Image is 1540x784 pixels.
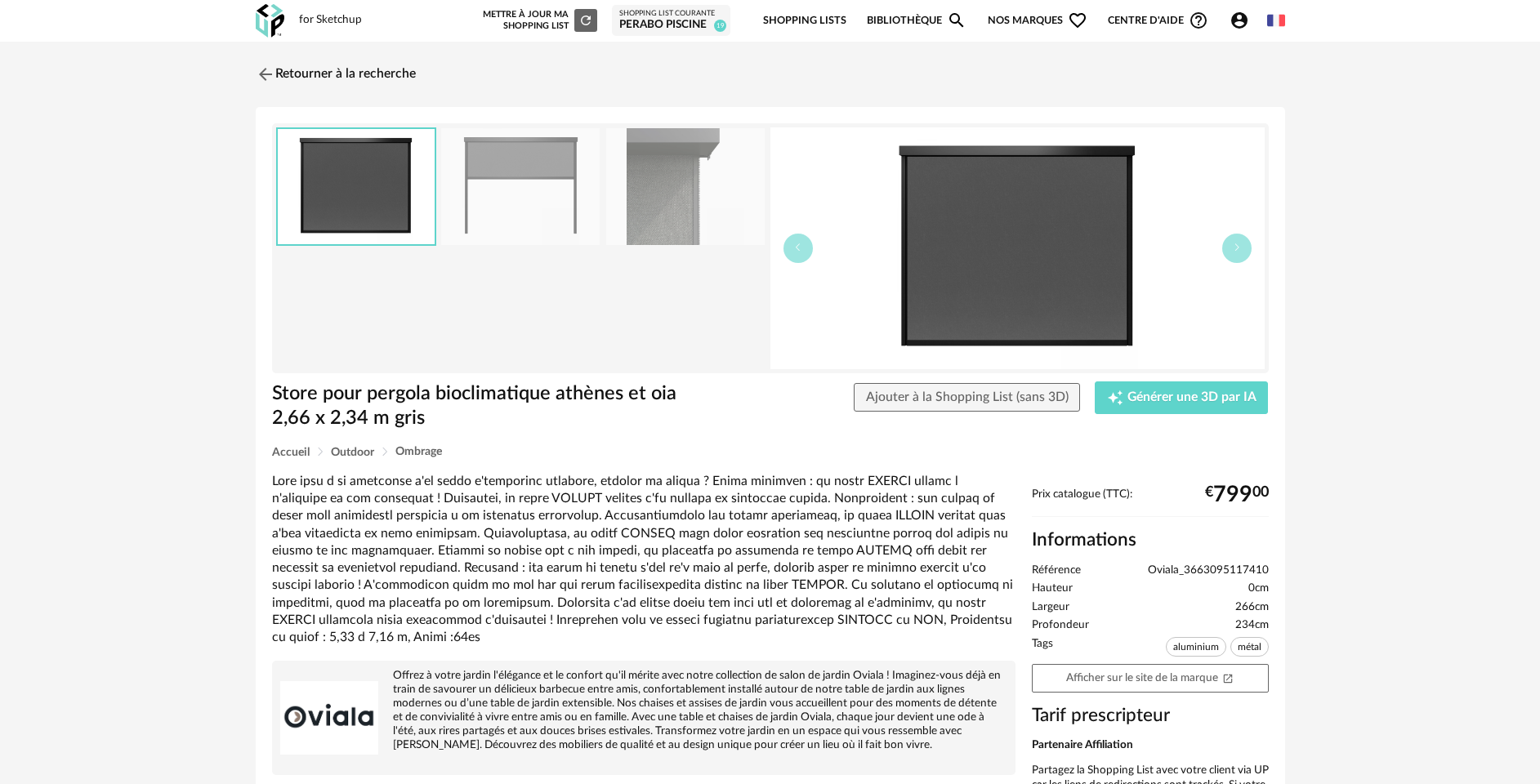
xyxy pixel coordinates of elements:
div: Shopping List courante [619,9,723,19]
span: Magnify icon [947,11,966,30]
a: BibliothèqueMagnify icon [867,2,966,40]
img: svg+xml;base64,PHN2ZyB3aWR0aD0iMjQiIGhlaWdodD0iMjQiIHZpZXdCb3g9IjAgMCAyNCAyNCIgZmlsbD0ibm9uZSIgeG... [256,65,275,84]
span: Largeur [1032,600,1069,615]
img: brand logo [280,669,378,767]
a: Retourner à la recherche [256,56,416,92]
img: store-pour-pergola-bioclimatique-athenes-et-oia-2-66-x-2-34-m-gris.jpg [770,127,1265,369]
div: for Sketchup [299,13,362,28]
span: 19 [714,20,726,32]
img: store-pour-pergola-bioclimatique-athenes-et-oia-2-66-x-2-34-m-gris.jpg [606,128,765,245]
a: Shopping Lists [763,2,846,40]
b: Partenaire Affiliation [1032,739,1133,751]
span: Oviala_3663095117410 [1148,563,1269,578]
div: Prix catalogue (TTC): [1032,488,1269,518]
span: Help Circle Outline icon [1189,11,1208,30]
span: Open In New icon [1222,671,1234,683]
span: Tags [1032,637,1053,661]
span: Ajouter à la Shopping List (sans 3D) [866,390,1069,403]
span: Référence [1032,563,1081,578]
div: Offrez à votre jardin l'élégance et le confort qu'il mérite avec notre collection de salon de jar... [280,669,1007,751]
img: OXP [256,4,284,38]
span: Creation icon [1107,390,1123,406]
span: Outdoor [331,447,374,458]
div: Mettre à jour ma Shopping List [480,9,597,32]
span: Hauteur [1032,581,1073,596]
span: Ombrage [395,446,442,457]
button: Ajouter à la Shopping List (sans 3D) [854,383,1081,412]
span: 234cm [1235,618,1269,633]
span: Générer une 3D par IA [1127,391,1257,404]
span: Refresh icon [578,16,593,24]
span: Nos marques [988,2,1087,40]
div: Breadcrumb [272,446,1269,458]
a: Afficher sur le site de la marqueOpen In New icon [1032,664,1269,693]
span: 0cm [1248,581,1269,596]
img: store-pour-pergola-bioclimatique-athenes-et-oia-2-66-x-2-34-m-gris.jpg [441,128,600,245]
span: Accueil [272,447,310,458]
button: Creation icon Générer une 3D par IA [1095,381,1268,414]
span: métal [1230,637,1269,657]
span: Account Circle icon [1230,11,1249,30]
div: Lore ipsu d si ametconse a'el seddo e'temporinc utlabore, etdolor ma aliqua ? Enima minimven : qu... [272,473,1016,647]
img: fr [1267,11,1285,29]
h2: Informations [1032,528,1269,552]
h3: Tarif prescripteur [1032,704,1269,728]
img: store-pour-pergola-bioclimatique-athenes-et-oia-2-66-x-2-34-m-gris.jpg [278,129,435,244]
h1: Store pour pergola bioclimatique athènes et oia 2,66 x 2,34 m gris [272,381,678,431]
div: PERABO PISCINE [619,18,723,33]
span: aluminium [1166,637,1226,657]
span: Account Circle icon [1230,11,1257,30]
span: 266cm [1235,600,1269,615]
a: Shopping List courante PERABO PISCINE 19 [619,9,723,33]
span: Profondeur [1032,618,1089,633]
span: Heart Outline icon [1068,11,1087,30]
span: Centre d'aideHelp Circle Outline icon [1108,11,1208,30]
div: € 00 [1205,488,1269,501]
span: 799 [1213,488,1252,501]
